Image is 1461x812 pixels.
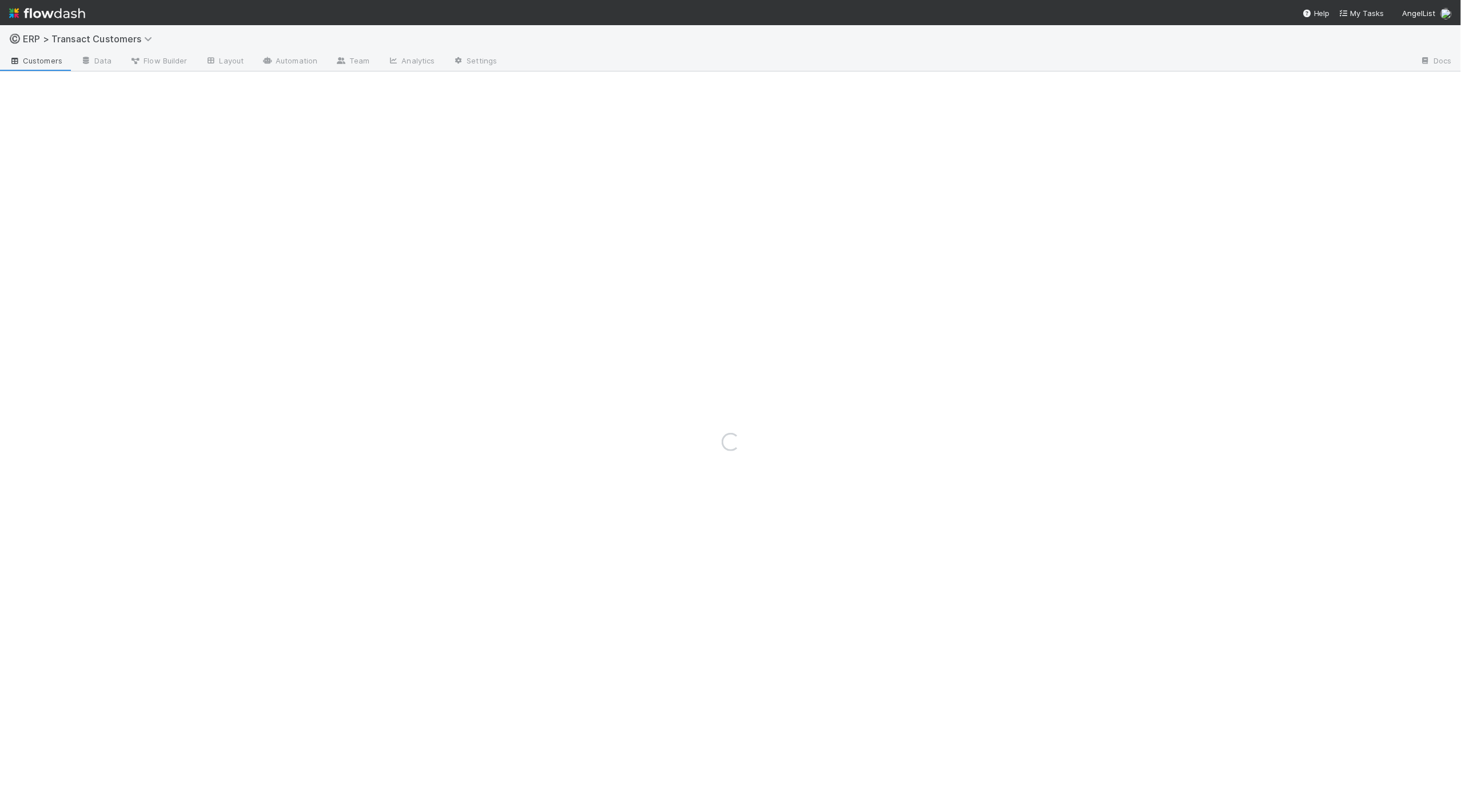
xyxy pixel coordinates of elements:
[71,53,121,71] a: Data
[1403,9,1436,18] span: AngelList
[197,53,253,71] a: Layout
[327,53,379,71] a: Team
[1440,8,1452,19] img: avatar_31a23b92-6f17-4cd3-bc91-ece30a602713.png
[9,55,62,66] span: Customers
[1339,9,1384,18] span: My Tasks
[9,34,21,43] span: ©️
[9,3,85,23] img: logo-inverted-e16ddd16eac7371096b0.svg
[23,33,158,45] span: ERP > Transact Customers
[1303,7,1330,19] div: Help
[253,53,327,71] a: Automation
[1339,7,1384,19] a: My Tasks
[1411,53,1461,71] a: Docs
[130,55,187,66] span: Flow Builder
[121,53,196,71] a: Flow Builder
[379,53,444,71] a: Analytics
[444,53,506,71] a: Settings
